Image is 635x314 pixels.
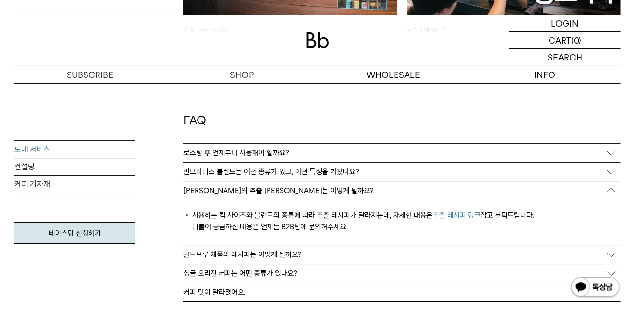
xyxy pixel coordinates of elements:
[571,32,581,48] p: (0)
[183,209,621,235] p: 사용하는 컵 사이즈와 블렌드의 종류에 따라 추출 레시피가 달라지는데, 자세한 내용은 참고 부탁드립니다. 더불어 궁금하신 내용은 언제든 B2B팀에 문의해주세요.
[14,66,166,83] a: SUBSCRIBE
[14,222,135,244] a: 테이스팅 신청하기
[433,211,480,220] a: 추출 레시피 링크
[551,15,579,31] p: LOGIN
[183,149,289,157] p: 로스팅 후 언제부터 사용해야 할까요?
[549,32,571,48] p: CART
[570,276,621,299] img: 카카오톡 채널 1:1 채팅 버튼
[469,66,621,83] p: INFO
[183,288,245,297] p: 커피 맛이 달라졌어요.
[183,167,359,176] p: 빈브라더스 블렌드는 어떤 종류가 있고, 어떤 특징을 가졌나요?
[183,186,374,195] p: [PERSON_NAME]의 추출 [PERSON_NAME]는 어떻게 될까요?
[14,158,135,176] a: 컨설팅
[509,32,621,49] a: CART (0)
[166,66,318,83] a: SHOP
[183,269,297,278] p: 싱글 오리진 커피는 어떤 종류가 있나요?
[306,32,329,48] img: 로고
[509,15,621,32] a: LOGIN
[14,141,135,158] a: 도매 서비스
[318,66,469,83] p: WHOLESALE
[14,176,135,193] a: 커피 기자재
[183,250,302,259] p: 콜드브루 제품의 레시피는 어떻게 될까요?
[548,49,582,66] p: SEARCH
[179,112,625,129] div: FAQ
